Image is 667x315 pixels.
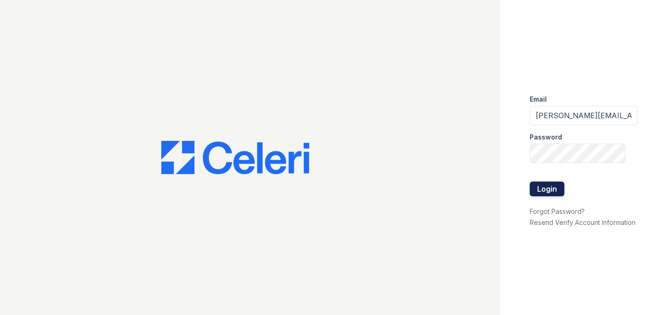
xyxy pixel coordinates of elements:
a: Resend Verify Account Information [530,218,636,226]
label: Email [530,95,547,104]
label: Password [530,133,562,142]
img: CE_Logo_Blue-a8612792a0a2168367f1c8372b55b34899dd931a85d93a1a3d3e32e68fde9ad4.png [161,141,309,174]
button: Login [530,182,564,196]
a: Forgot Password? [530,207,585,215]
